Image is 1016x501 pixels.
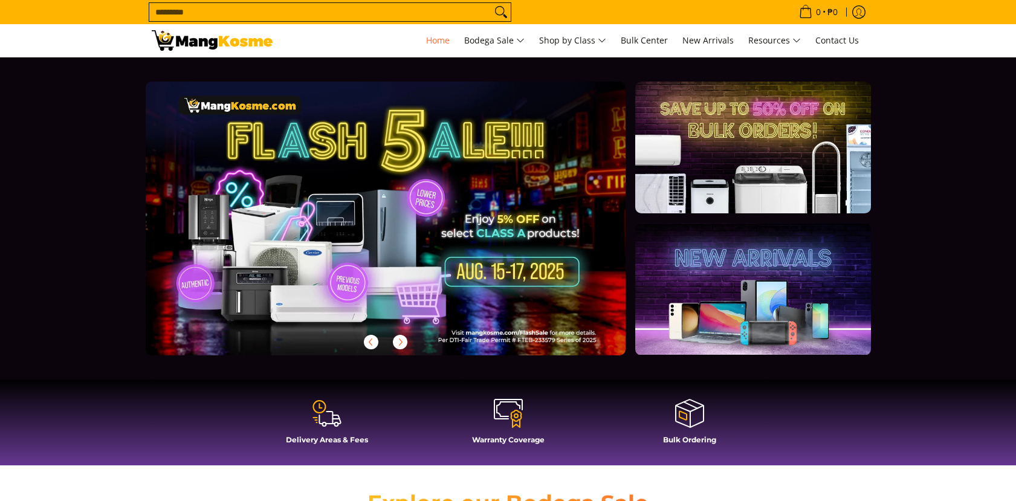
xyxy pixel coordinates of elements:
[242,398,412,453] a: Delivery Areas & Fees
[615,24,674,57] a: Bulk Center
[682,34,734,46] span: New Arrivals
[358,329,384,355] button: Previous
[809,24,865,57] a: Contact Us
[146,82,665,375] a: More
[464,33,525,48] span: Bodega Sale
[242,435,412,444] h4: Delivery Areas & Fees
[426,34,450,46] span: Home
[458,24,531,57] a: Bodega Sale
[605,435,774,444] h4: Bulk Ordering
[826,8,840,16] span: ₱0
[387,329,413,355] button: Next
[676,24,740,57] a: New Arrivals
[795,5,841,19] span: •
[621,34,668,46] span: Bulk Center
[152,30,273,51] img: Mang Kosme: Your Home Appliances Warehouse Sale Partner!
[491,3,511,21] button: Search
[424,398,593,453] a: Warranty Coverage
[285,24,865,57] nav: Main Menu
[533,24,612,57] a: Shop by Class
[748,33,801,48] span: Resources
[742,24,807,57] a: Resources
[814,8,823,16] span: 0
[815,34,859,46] span: Contact Us
[420,24,456,57] a: Home
[605,398,774,453] a: Bulk Ordering
[424,435,593,444] h4: Warranty Coverage
[539,33,606,48] span: Shop by Class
